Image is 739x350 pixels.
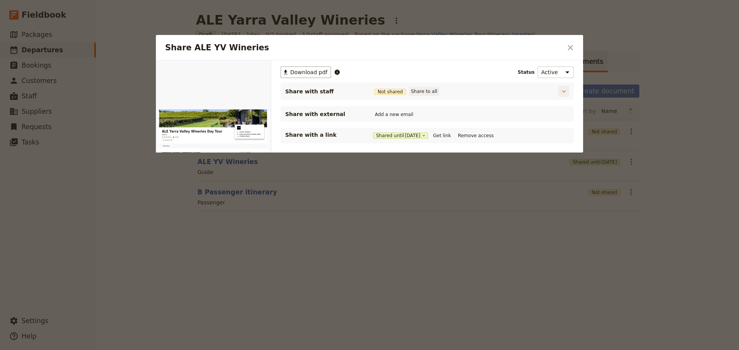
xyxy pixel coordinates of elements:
span: 1 staff [83,114,99,122]
span: [PHONE_NUMBER] [358,93,408,101]
span: Share with staff [285,88,362,95]
span: GPT guide - [PERSON_NAME] Clients - [PERSON_NAME] & [PERSON_NAME] x 2pax [34,205,175,219]
span: Share with external [285,110,362,118]
a: Itinerary [28,145,65,167]
button: Share to all [409,87,439,96]
span: [DATE] [28,103,50,112]
button: Remove access [456,131,496,140]
span: Status [518,69,535,75]
span: 0/2 booked [36,114,66,122]
button: Day 1 • [DATE] [PERSON_NAME] & [PERSON_NAME] [359,181,463,196]
button: Get link [431,131,453,140]
span: [DOMAIN_NAME] [358,111,403,119]
p: Share with a link [285,131,362,139]
img: Great Private Tours logo [349,71,364,86]
button: Add a new email [373,110,415,119]
button: ​Download PDF [28,127,78,136]
select: Status [538,66,574,78]
button: Shared until[DATE] [373,133,428,139]
a: greatprivatetours.com.au [349,111,453,119]
span: [PERSON_NAME] & [PERSON_NAME] [28,182,191,191]
span: Not shared [375,89,406,95]
span: [EMAIL_ADDRESS][DOMAIN_NAME] [358,102,453,110]
h2: Share ALE YV Wineries [165,42,562,53]
span: Download pdf [290,68,328,76]
span: Download PDF [39,128,73,134]
a: bookings@greatprivatetours.com.au [349,102,453,110]
button: ​Download pdf [281,66,331,78]
span: WhatsApp ([PERSON_NAME])- [PHONE_NUMBER] Note - Tour is stricly 8 hours in duration Vehicle - Via... [34,225,173,254]
span: [DATE] [405,133,421,139]
a: +61 430 279 438 [349,93,453,101]
button: Close dialog [564,41,577,54]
